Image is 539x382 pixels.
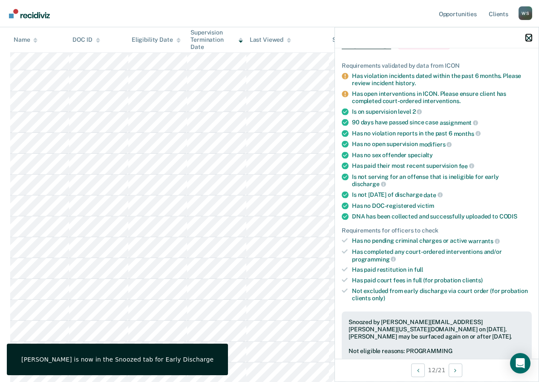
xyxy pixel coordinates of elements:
[342,62,532,69] div: Requirements validated by data from ICON
[352,191,532,198] div: Is not [DATE] of discharge
[352,213,532,220] div: DNA has been collected and successfully uploaded to
[352,287,532,302] div: Not excluded from early discharge via court order (for probation clients
[440,119,478,126] span: assignment
[352,162,532,169] div: Has paid their most recent supervision
[408,151,433,158] span: specialty
[352,90,532,104] div: Has open interventions in ICON. Please ensure client has completed court-ordered interventions.
[352,151,532,158] div: Has no sex offender
[419,141,452,148] span: modifiers
[454,130,481,137] span: months
[352,108,532,115] div: Is on supervision level
[332,36,351,43] div: Status
[414,266,423,273] span: full
[417,202,434,209] span: victim
[372,294,385,301] span: only)
[468,238,500,244] span: warrants
[352,141,532,148] div: Has no open supervision
[349,347,525,354] div: Not eligible reasons: PROGRAMMING
[352,266,532,273] div: Has paid restitution in
[352,129,532,137] div: Has no violation reports in the past 6
[462,277,483,284] span: clients)
[72,36,100,43] div: DOC ID
[352,119,532,126] div: 90 days have passed since case
[412,108,422,115] span: 2
[349,319,525,340] div: Snoozed by [PERSON_NAME][EMAIL_ADDRESS][PERSON_NAME][US_STATE][DOMAIN_NAME] on [DATE]. [PERSON_NA...
[9,9,50,18] img: Recidiviz
[132,36,181,43] div: Eligibility Date
[250,36,291,43] div: Last Viewed
[335,359,539,381] div: 12 / 21
[449,363,462,377] button: Next Opportunity
[352,72,532,87] div: Has violation incidents dated within the past 6 months. Please review incident history.
[14,36,37,43] div: Name
[499,213,517,219] span: CODIS
[352,277,532,284] div: Has paid court fees in full (for probation
[519,6,532,20] div: W S
[21,356,213,363] div: [PERSON_NAME] is now in the Snoozed tab for Early Discharge
[352,248,532,262] div: Has completed any court-ordered interventions and/or
[411,363,425,377] button: Previous Opportunity
[190,29,242,50] div: Supervision Termination Date
[424,191,442,198] span: date
[459,162,474,169] span: fee
[519,6,532,20] button: Profile dropdown button
[352,237,532,245] div: Has no pending criminal charges or active
[510,353,530,373] div: Open Intercom Messenger
[352,173,532,187] div: Is not serving for an offense that is ineligible for early
[352,256,396,262] span: programming
[352,202,532,209] div: Has no DOC-registered
[352,181,386,187] span: discharge
[342,227,532,234] div: Requirements for officers to check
